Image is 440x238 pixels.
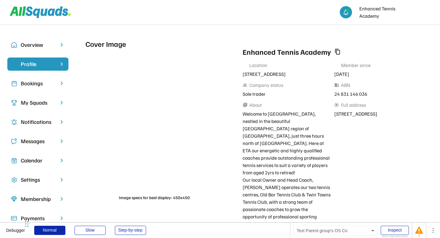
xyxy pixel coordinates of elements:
div: Show responsive boxes [381,235,409,238]
div: Calendar [21,156,55,165]
img: Icon%20copy%204.svg [11,119,17,125]
button: business [334,83,339,87]
div: Enhanced Tennis Academy [359,5,414,20]
div: Membership [21,195,55,203]
img: yH5BAEAAAAALAAAAAABAAEAAAIBRAA7 [418,6,430,18]
div: Member since [341,61,371,69]
div: Payments [21,214,55,222]
div: Enhanced Tennis Academy [243,46,331,57]
div: Text Parent group's OS Co [293,226,377,236]
img: yH5BAEAAAAALAAAAAABAAEAAAIBRAA7 [243,63,248,68]
div: Profile [21,60,55,68]
img: chevron-right.svg [59,138,65,144]
div: Normal [34,226,65,235]
img: chevron-right.svg [59,119,65,125]
div: Settings [21,176,55,184]
img: Icon%20copy%2016.svg [11,177,17,183]
div: Sole trader [243,90,331,98]
img: Icon%20copy%205.svg [11,138,17,144]
img: chevron-right.svg [59,177,65,183]
div: ABN [341,81,350,89]
img: Icon%20copy%207.svg [11,158,17,164]
img: Icon%20copy%202.svg [11,80,17,87]
div: Location [249,61,267,69]
div: Cover Image [86,38,126,49]
div: My Squads [21,99,55,107]
img: chevron-right.svg [59,42,65,48]
button: people [243,83,248,87]
div: Image specs for best display: 450x450 [119,194,190,201]
img: chevron-right.svg [59,215,65,221]
img: chevron-right.svg [59,100,65,106]
div: Messages [21,137,55,145]
img: yH5BAEAAAAALAAAAAABAAEAAAIBRAA7 [334,62,339,68]
img: chevron-right.svg [59,196,65,202]
img: chevron-right%20copy%203.svg [59,61,65,67]
div: Bookings [21,79,55,87]
div: Slow [75,226,106,235]
div: Inspect [381,226,409,235]
div: Overview [21,41,55,49]
div: [STREET_ADDRESS] [334,110,422,117]
img: bell-03%20%281%29.svg [343,9,349,15]
button: share_location [334,102,339,107]
div: Full address [341,101,366,109]
img: chevron-right.svg [59,158,65,163]
div: About [249,101,262,109]
img: Icon%20copy%203.svg [11,100,17,106]
img: Icon%20copy%2010.svg [11,42,17,48]
img: chevron-right.svg [59,80,65,86]
div: [STREET_ADDRESS] [243,70,331,78]
div: Notifications [21,118,55,126]
div: 3 [415,234,423,237]
div: [DATE] [334,70,422,78]
div: Company status [249,81,283,89]
img: Icon%20copy%208.svg [11,196,17,202]
img: user-circle.svg [11,61,17,67]
div: Step-by-step [115,226,146,235]
button: library_books [243,102,248,107]
div: 24 831 146 036 [334,90,422,98]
